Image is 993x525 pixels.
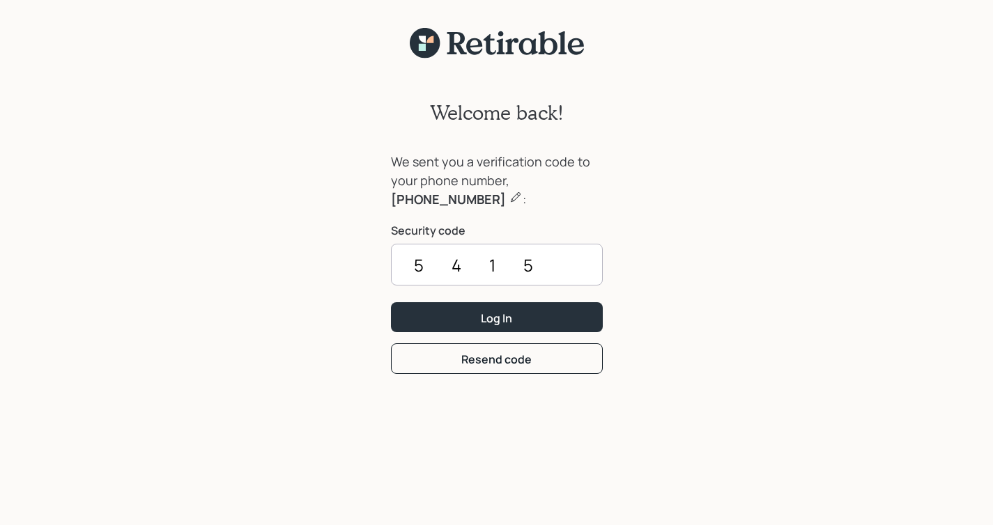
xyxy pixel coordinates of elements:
[391,302,603,332] button: Log In
[391,244,603,285] input: ••••
[481,311,512,326] div: Log In
[430,101,564,125] h2: Welcome back!
[461,352,532,367] div: Resend code
[391,343,603,373] button: Resend code
[391,223,603,238] label: Security code
[391,152,603,209] div: We sent you a verification code to your phone number, :
[391,191,506,207] b: [PHONE_NUMBER]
